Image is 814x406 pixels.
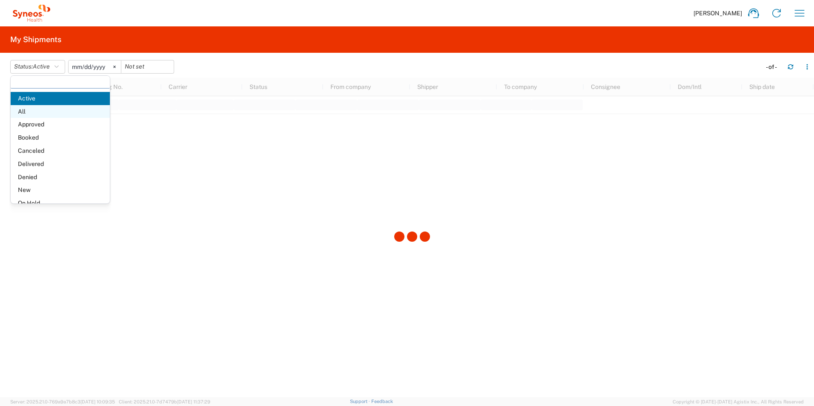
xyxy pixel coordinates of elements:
[371,399,393,404] a: Feedback
[11,171,110,184] span: Denied
[69,60,121,73] input: Not set
[11,105,110,118] span: All
[177,399,210,404] span: [DATE] 11:37:29
[33,63,50,70] span: Active
[766,63,781,71] div: - of -
[10,34,61,45] h2: My Shipments
[350,399,371,404] a: Support
[11,92,110,105] span: Active
[119,399,210,404] span: Client: 2025.21.0-7d7479b
[121,60,174,73] input: Not set
[10,399,115,404] span: Server: 2025.21.0-769a9a7b8c3
[11,118,110,131] span: Approved
[11,131,110,144] span: Booked
[80,399,115,404] span: [DATE] 10:09:35
[11,183,110,197] span: New
[11,157,110,171] span: Delivered
[673,398,804,406] span: Copyright © [DATE]-[DATE] Agistix Inc., All Rights Reserved
[694,9,742,17] span: [PERSON_NAME]
[11,144,110,157] span: Canceled
[11,197,110,210] span: On Hold
[10,60,65,74] button: Status:Active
